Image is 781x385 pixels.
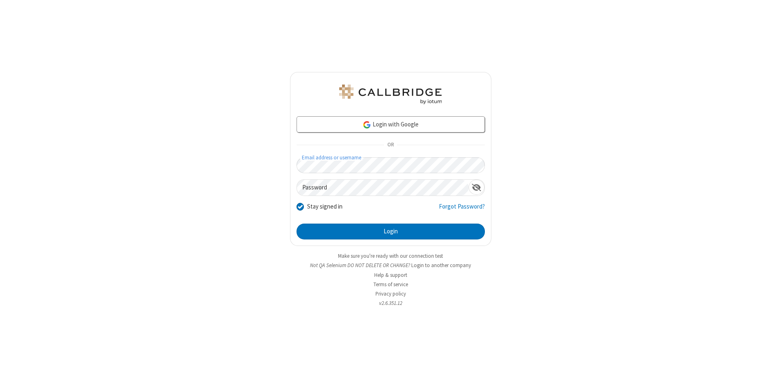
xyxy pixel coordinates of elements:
a: Terms of service [373,281,408,288]
label: Stay signed in [307,202,343,211]
span: OR [384,139,397,151]
li: v2.6.351.12 [290,299,491,307]
li: Not QA Selenium DO NOT DELETE OR CHANGE? [290,261,491,269]
a: Forgot Password? [439,202,485,218]
button: Login to another company [411,261,471,269]
a: Make sure you're ready with our connection test [338,252,443,259]
button: Login [297,224,485,240]
img: QA Selenium DO NOT DELETE OR CHANGE [338,85,443,104]
input: Password [297,180,469,196]
a: Help & support [374,272,407,278]
input: Email address or username [297,157,485,173]
div: Show password [469,180,484,195]
a: Login with Google [297,116,485,133]
a: Privacy policy [375,290,406,297]
img: google-icon.png [362,120,371,129]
